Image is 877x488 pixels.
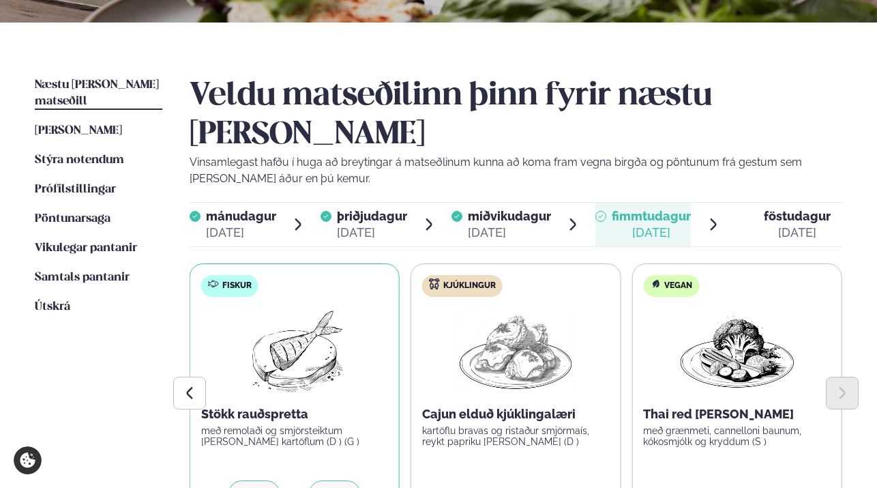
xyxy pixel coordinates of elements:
[35,152,124,169] a: Stýra notendum
[35,125,122,137] span: [PERSON_NAME]
[201,406,388,422] p: Stökk rauðspretta
[190,154,842,187] p: Vinsamlegast hafðu í huga að breytingar á matseðlinum kunna að koma fram vegna birgða og pöntunum...
[612,225,691,241] div: [DATE]
[612,209,691,223] span: fimmtudagur
[35,301,70,313] span: Útskrá
[643,425,830,447] p: með grænmeti, cannelloni baunum, kókosmjólk og kryddum (S )
[35,240,137,257] a: Vikulegar pantanir
[35,211,110,227] a: Pöntunarsaga
[422,406,609,422] p: Cajun elduð kjúklingalæri
[35,154,124,166] span: Stýra notendum
[650,278,661,289] img: Vegan.svg
[826,377,859,410] button: Next slide
[35,184,116,195] span: Prófílstillingar
[443,281,496,291] span: Kjúklingur
[206,225,276,241] div: [DATE]
[764,225,831,241] div: [DATE]
[429,278,440,289] img: chicken.svg
[35,272,130,283] span: Samtals pantanir
[468,209,551,223] span: miðvikudagur
[35,79,159,107] span: Næstu [PERSON_NAME] matseðill
[35,182,116,198] a: Prófílstillingar
[337,209,407,223] span: þriðjudagur
[643,406,830,422] p: Thai red [PERSON_NAME]
[422,425,609,447] p: kartöflu bravas og ristaður smjörmaís, reykt papriku [PERSON_NAME] (D )
[190,77,842,154] h2: Veldu matseðilinn þinn fyrir næstu [PERSON_NAME]
[764,209,831,223] span: föstudagur
[456,308,576,395] img: Chicken-thighs.png
[35,270,130,286] a: Samtals pantanir
[235,308,355,395] img: Fish.png
[677,308,797,395] img: Vegan.png
[35,242,137,254] span: Vikulegar pantanir
[173,377,206,410] button: Previous slide
[35,77,162,110] a: Næstu [PERSON_NAME] matseðill
[208,278,219,289] img: fish.svg
[201,425,388,447] p: með remolaði og smjörsteiktum [PERSON_NAME] kartöflum (D ) (G )
[222,281,252,291] span: Fiskur
[337,225,407,241] div: [DATE]
[35,299,70,315] a: Útskrá
[206,209,276,223] span: mánudagur
[35,123,122,139] a: [PERSON_NAME]
[468,225,551,241] div: [DATE]
[35,213,110,225] span: Pöntunarsaga
[664,281,692,291] span: Vegan
[14,446,42,474] a: Cookie settings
